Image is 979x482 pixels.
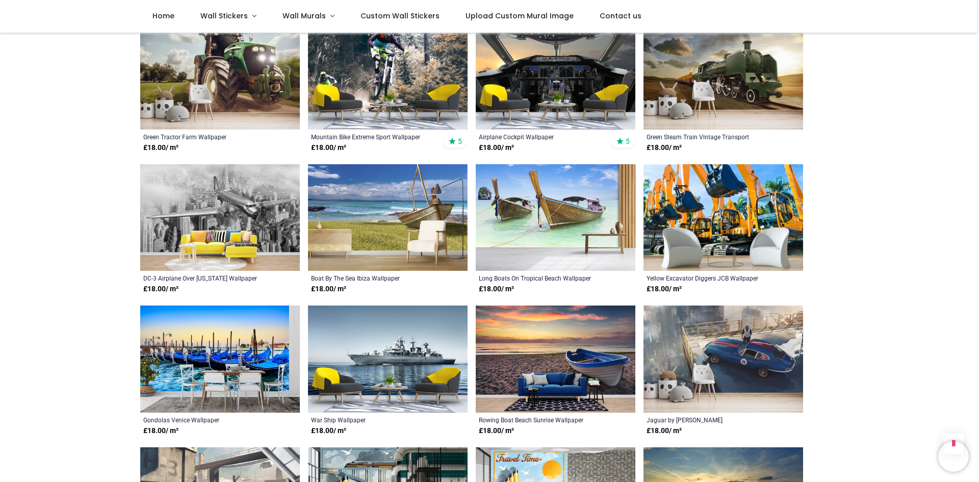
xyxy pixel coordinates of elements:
[140,306,300,413] img: Gondolas Venice Wall Mural Wallpaper
[647,426,682,436] strong: £ 18.00 / m²
[626,137,630,146] span: 5
[479,416,602,424] a: Rowing Boat Beach Sunrise Wallpaper
[479,143,514,153] strong: £ 18.00 / m²
[479,133,602,141] a: Airplane Cockpit Wallpaper
[643,22,803,130] img: Green Steam Train Vintage Transport Wall Mural Wallpaper
[143,143,178,153] strong: £ 18.00 / m²
[476,22,635,130] img: Airplane Cockpit Wall Mural Wallpaper
[311,133,434,141] a: Mountain Bike Extreme Sport Wallpaper
[308,306,468,413] img: War Ship Wall Mural Wallpaper
[311,416,434,424] a: War Ship Wallpaper
[466,11,574,21] span: Upload Custom Mural Image
[643,164,803,271] img: Yellow Excavator Diggers JCB Wall Mural Wallpaper
[476,306,635,413] img: Rowing Boat Beach Sunrise Wall Mural Wallpaper
[479,274,602,282] a: Long Boats On Tropical Beach Wallpaper
[143,274,266,282] a: DC-3 Airplane Over [US_STATE] Wallpaper
[143,426,178,436] strong: £ 18.00 / m²
[152,11,174,21] span: Home
[600,11,641,21] span: Contact us
[458,137,462,146] span: 5
[311,143,346,153] strong: £ 18.00 / m²
[647,133,769,141] a: Green Steam Train Vintage Transport Wallpaper
[140,22,300,130] img: Green Tractor Farm Wall Mural Wallpaper
[308,22,468,130] img: Mountain Bike Extreme Sport Wall Mural Wallpaper
[476,164,635,271] img: Long Boats On Tropical Beach Wall Mural Wallpaper
[311,284,346,294] strong: £ 18.00 / m²
[282,11,326,21] span: Wall Murals
[140,164,300,271] img: DC-3 Airplane Over New York Wall Mural Wallpaper
[643,306,803,413] img: Jaguar Wall Mural by Grégory Fromenteau
[200,11,248,21] span: Wall Stickers
[143,133,266,141] a: Green Tractor Farm Wallpaper
[479,426,514,436] strong: £ 18.00 / m²
[647,274,769,282] a: Yellow Excavator Diggers JCB Wallpaper
[647,284,682,294] strong: £ 18.00 / m²
[308,164,468,271] img: Boat By The Sea Ibiza Wall Mural Wallpaper
[360,11,440,21] span: Custom Wall Stickers
[311,274,434,282] a: Boat By The Sea Ibiza Wallpaper
[143,416,266,424] a: Gondolas Venice Wallpaper
[647,143,682,153] strong: £ 18.00 / m²
[938,441,969,472] iframe: Brevo live chat
[479,284,514,294] strong: £ 18.00 / m²
[647,416,769,424] a: Jaguar by [PERSON_NAME]
[143,284,178,294] strong: £ 18.00 / m²
[311,426,346,436] strong: £ 18.00 / m²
